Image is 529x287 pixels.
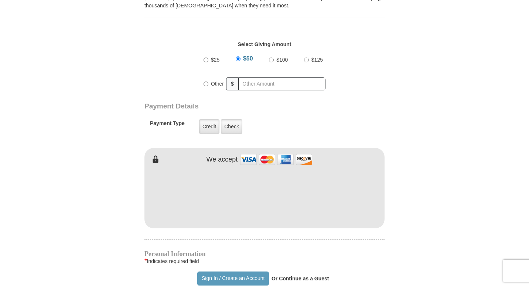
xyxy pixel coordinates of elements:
[238,41,291,47] strong: Select Giving Amount
[211,81,224,87] span: Other
[272,276,329,281] strong: Or Continue as a Guest
[276,57,288,63] span: $100
[150,120,185,130] h5: Payment Type
[211,57,219,63] span: $25
[311,57,323,63] span: $125
[199,119,219,134] label: Credit
[144,102,333,111] h3: Payment Details
[144,251,385,257] h4: Personal Information
[238,77,325,90] input: Other Amount
[243,55,253,62] span: $50
[144,257,385,266] div: Indicates required field
[239,152,313,167] img: credit cards accepted
[226,77,239,90] span: $
[207,156,238,164] h4: We accept
[221,119,242,134] label: Check
[197,272,269,286] button: Sign In / Create an Account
